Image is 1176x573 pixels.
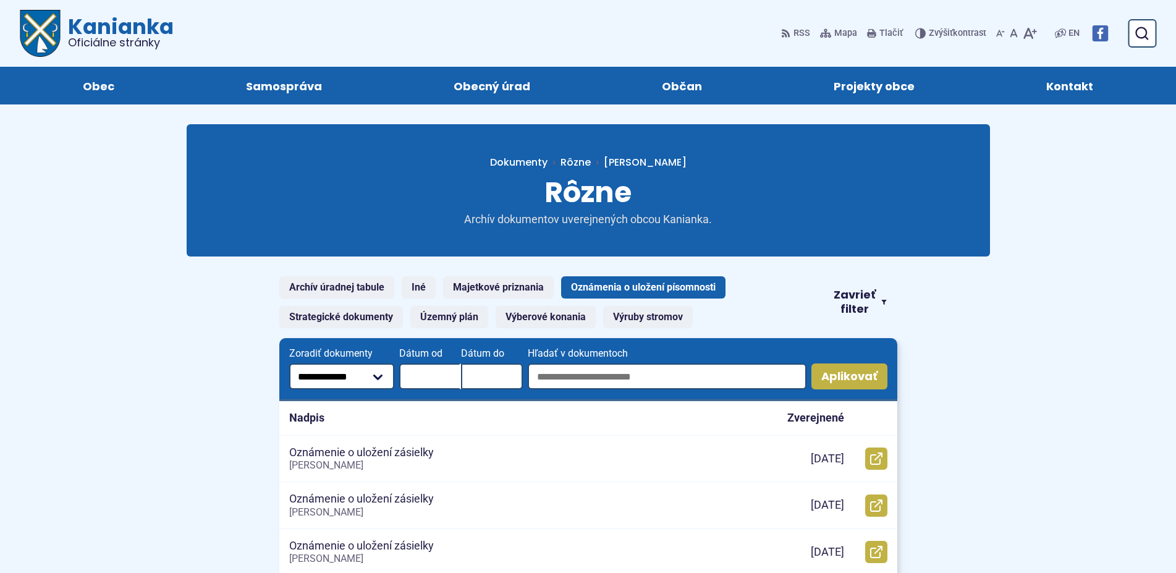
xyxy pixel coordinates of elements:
button: Zväčšiť veľkosť písma [1020,20,1039,46]
span: Obecný úrad [454,67,530,104]
span: Dátum od [399,348,461,359]
a: Územný plán [410,306,488,328]
a: Kontakt [992,67,1146,104]
span: Kontakt [1046,67,1093,104]
button: Zmenšiť veľkosť písma [994,20,1007,46]
a: Oznámenia o uložení písomnosti [561,276,725,299]
span: kontrast [929,28,986,39]
input: Hľadať v dokumentoch [528,363,806,389]
p: Oznámenie o uložení zásielky [289,446,434,460]
img: Prejsť na Facebook stránku [1092,25,1108,41]
a: Iné [402,276,436,299]
p: [DATE] [811,545,844,559]
span: Projekty obce [834,67,915,104]
span: Zavrieť filter [832,288,876,316]
p: [DATE] [811,452,844,466]
button: Tlačiť [865,20,905,46]
span: RSS [793,26,810,41]
a: Mapa [818,20,860,46]
a: [PERSON_NAME] [591,155,687,169]
a: Archív úradnej tabule [279,276,394,299]
p: Archív dokumentov uverejnených obcou Kanianka. [440,213,737,227]
p: Oznámenie o uložení zásielky [289,539,434,553]
a: Majetkové priznania [443,276,554,299]
p: Nadpis [289,411,324,425]
span: [PERSON_NAME] [604,155,687,169]
input: Dátum do [461,363,523,389]
a: Logo Kanianka, prejsť na domovskú stránku. [20,10,174,57]
img: Prejsť na domovskú stránku [20,10,61,57]
span: [PERSON_NAME] [289,459,363,471]
a: Rôzne [561,155,591,169]
a: Dokumenty [490,155,561,169]
span: Zoradiť dokumenty [289,348,395,359]
span: Hľadať v dokumentoch [528,348,806,359]
span: Rôzne [544,172,632,212]
span: EN [1068,26,1080,41]
a: Obecný úrad [400,67,584,104]
span: Samospráva [246,67,322,104]
span: [PERSON_NAME] [289,506,363,518]
a: Projekty obce [780,67,968,104]
p: Zverejnené [787,411,844,425]
a: Občan [609,67,756,104]
a: RSS [781,20,813,46]
span: Mapa [834,26,857,41]
a: Strategické dokumenty [279,306,403,328]
button: Nastaviť pôvodnú veľkosť písma [1007,20,1020,46]
button: Zvýšiťkontrast [915,20,989,46]
span: Zvýšiť [929,28,953,38]
button: Aplikovať [811,363,887,389]
a: Výruby stromov [603,306,693,328]
a: EN [1066,26,1082,41]
span: Občan [662,67,702,104]
input: Dátum od [399,363,461,389]
span: Dokumenty [490,155,548,169]
span: Kanianka [61,16,174,48]
select: Zoradiť dokumenty [289,363,395,389]
a: Výberové konania [496,306,596,328]
a: Obec [30,67,168,104]
a: Samospráva [193,67,376,104]
button: Zavrieť filter [823,288,897,316]
span: Dátum do [461,348,523,359]
span: [PERSON_NAME] [289,553,363,564]
p: [DATE] [811,498,844,512]
span: Tlačiť [879,28,903,39]
span: Oficiálne stránky [68,37,174,48]
span: Obec [83,67,114,104]
p: Oznámenie o uložení zásielky [289,492,434,506]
